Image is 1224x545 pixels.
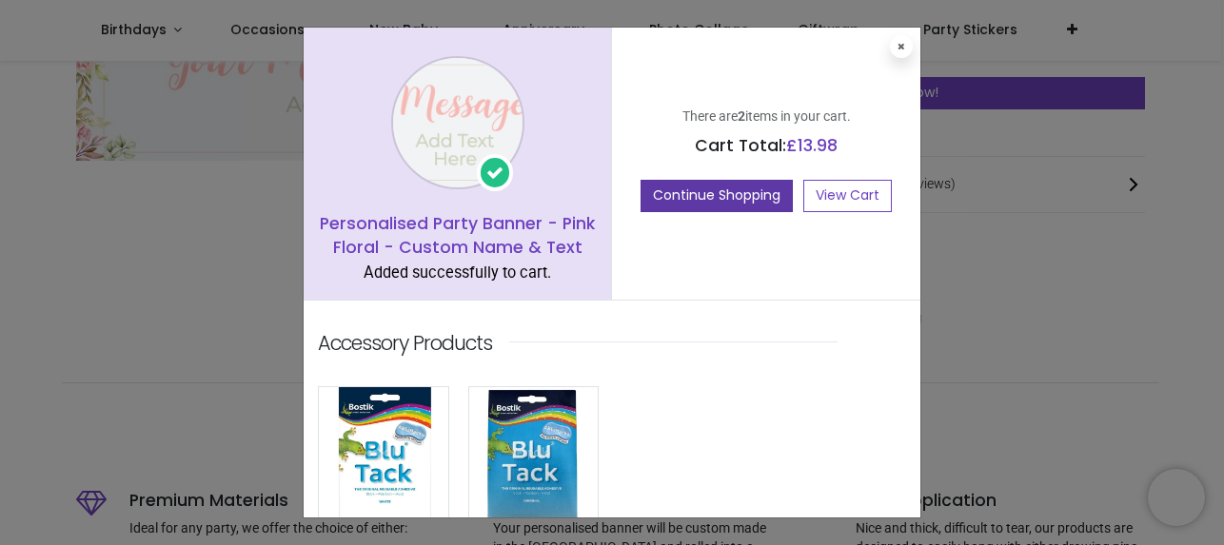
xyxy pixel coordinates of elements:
h5: Cart Total: [626,134,906,158]
h5: Personalised Party Banner - Pink Floral - Custom Name & Text [318,212,597,259]
div: Added successfully to cart. [318,263,597,284]
button: Continue Shopping [641,180,793,212]
img: image_1024 [391,56,524,189]
img: image_512 [319,387,448,520]
span: 13.98 [798,134,838,157]
b: 2 [738,108,745,124]
p: Accessory Products [318,329,492,357]
p: There are items in your cart. [626,107,906,127]
img: image_512 [469,387,599,520]
a: View Cart [803,180,892,212]
span: £ [786,134,838,157]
